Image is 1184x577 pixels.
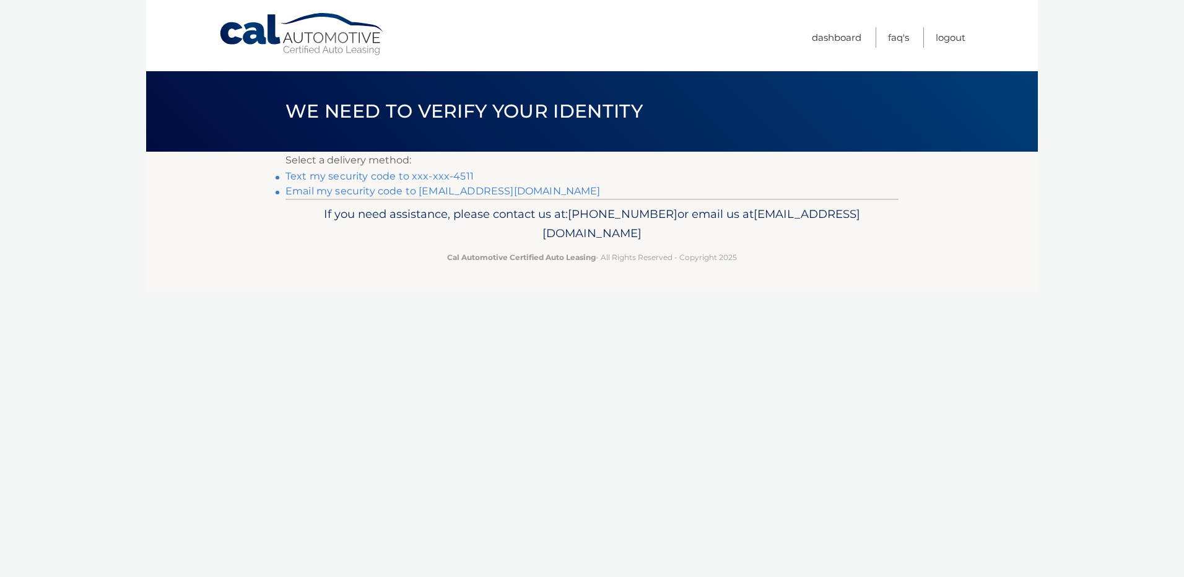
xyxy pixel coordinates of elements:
[285,170,474,182] a: Text my security code to xxx-xxx-4511
[294,204,890,244] p: If you need assistance, please contact us at: or email us at
[294,251,890,264] p: - All Rights Reserved - Copyright 2025
[219,12,386,56] a: Cal Automotive
[936,27,965,48] a: Logout
[285,185,601,197] a: Email my security code to [EMAIL_ADDRESS][DOMAIN_NAME]
[285,152,899,169] p: Select a delivery method:
[812,27,861,48] a: Dashboard
[888,27,909,48] a: FAQ's
[447,253,596,262] strong: Cal Automotive Certified Auto Leasing
[568,207,677,221] span: [PHONE_NUMBER]
[285,100,643,123] span: We need to verify your identity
